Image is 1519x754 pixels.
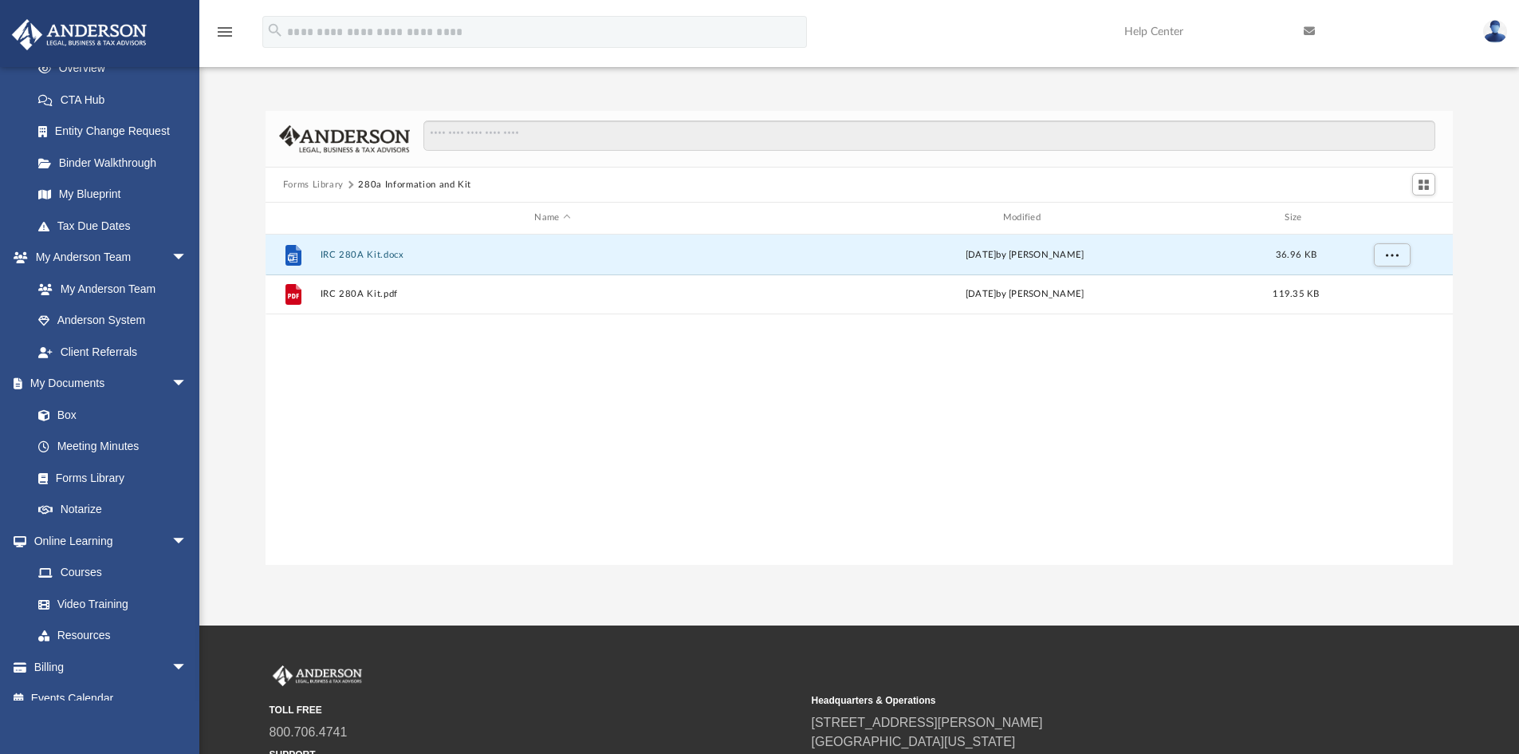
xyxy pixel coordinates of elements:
a: Box [22,399,195,431]
a: My Anderson Teamarrow_drop_down [11,242,203,274]
a: Entity Change Request [22,116,211,148]
a: Resources [22,620,203,652]
a: CTA Hub [22,84,211,116]
a: Billingarrow_drop_down [11,651,211,683]
span: arrow_drop_down [171,525,203,558]
span: arrow_drop_down [171,651,203,684]
button: More options [1373,243,1410,266]
i: search [266,22,284,39]
a: Online Learningarrow_drop_down [11,525,203,557]
a: Tax Due Dates [22,210,211,242]
div: grid [266,235,1454,565]
div: [DATE] by [PERSON_NAME] [792,247,1257,262]
img: User Pic [1483,20,1507,43]
span: 119.35 KB [1273,290,1319,298]
i: menu [215,22,234,41]
button: IRC 280A Kit.docx [320,250,785,260]
a: My Anderson Team [22,273,195,305]
div: [DATE] by [PERSON_NAME] [792,287,1257,302]
img: Anderson Advisors Platinum Portal [7,19,152,50]
a: My Blueprint [22,179,203,211]
a: [GEOGRAPHIC_DATA][US_STATE] [812,735,1016,748]
button: Switch to Grid View [1412,173,1436,195]
small: TOLL FREE [270,703,801,717]
a: Client Referrals [22,336,203,368]
a: Binder Walkthrough [22,147,211,179]
a: Anderson System [22,305,203,337]
a: My Documentsarrow_drop_down [11,368,203,400]
a: Forms Library [22,462,195,494]
span: arrow_drop_down [171,368,203,401]
a: Overview [22,53,211,85]
div: id [1335,211,1446,225]
a: Courses [22,557,203,589]
a: menu [215,30,234,41]
img: Anderson Advisors Platinum Portal [270,665,365,686]
span: arrow_drop_down [171,242,203,274]
input: Search files and folders [423,120,1435,151]
span: 36.96 KB [1276,250,1316,259]
div: Modified [792,211,1257,225]
a: Events Calendar [11,683,211,715]
a: 800.706.4741 [270,725,348,739]
a: [STREET_ADDRESS][PERSON_NAME] [812,716,1043,729]
button: IRC 280A Kit.pdf [320,289,785,299]
button: 280a Information and Kit [358,178,471,192]
a: Video Training [22,588,195,620]
small: Headquarters & Operations [812,693,1343,708]
div: Size [1264,211,1328,225]
a: Meeting Minutes [22,431,203,463]
button: Forms Library [283,178,344,192]
div: id [273,211,313,225]
a: Notarize [22,494,203,526]
div: Name [319,211,785,225]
